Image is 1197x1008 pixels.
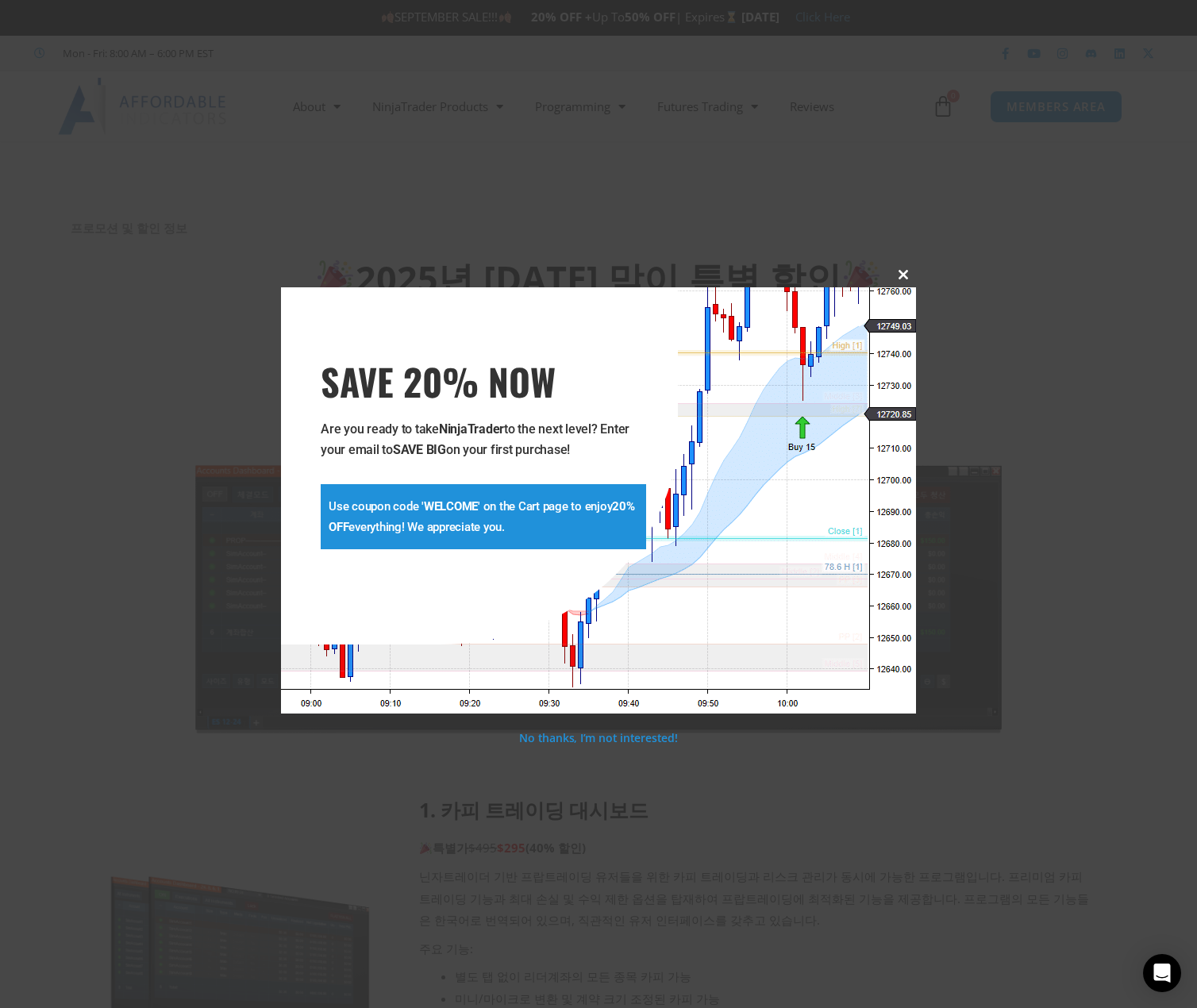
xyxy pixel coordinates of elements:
[321,359,646,403] span: SAVE 20% NOW
[439,421,504,437] strong: NinjaTrader
[393,442,446,457] strong: SAVE BIG
[424,499,478,514] strong: WELCOME
[1143,954,1181,992] div: Open Intercom Messenger
[329,496,638,537] p: Use coupon code ' ' on the Cart page to enjoy everything! We appreciate you.
[329,499,635,534] strong: 20% OFF
[519,730,677,745] a: No thanks, I’m not interested!
[321,419,646,460] p: Are you ready to take to the next level? Enter your email to on your first purchase!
